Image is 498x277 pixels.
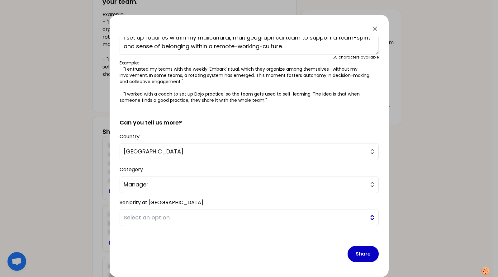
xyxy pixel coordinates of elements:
textarea: I set up routines within my mulicultural, multigeographical team to support a team-spirit and sen... [120,29,379,55]
button: [GEOGRAPHIC_DATA] [120,143,379,160]
h2: Can you tell us more? [120,108,379,127]
label: Category [120,166,143,173]
span: Manager [124,180,366,189]
button: Select an option [120,209,379,226]
span: [GEOGRAPHIC_DATA] [124,147,366,156]
button: Share [348,246,379,262]
label: Seniority at [GEOGRAPHIC_DATA] [120,199,203,206]
span: Select an option [124,213,366,222]
p: Example: - "I entrusted my teams with the weekly ‘Embark’ ritual, which they organize among thems... [120,60,379,103]
div: 155 characters available [331,55,379,60]
button: Manager [120,176,379,193]
label: Country [120,133,140,140]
